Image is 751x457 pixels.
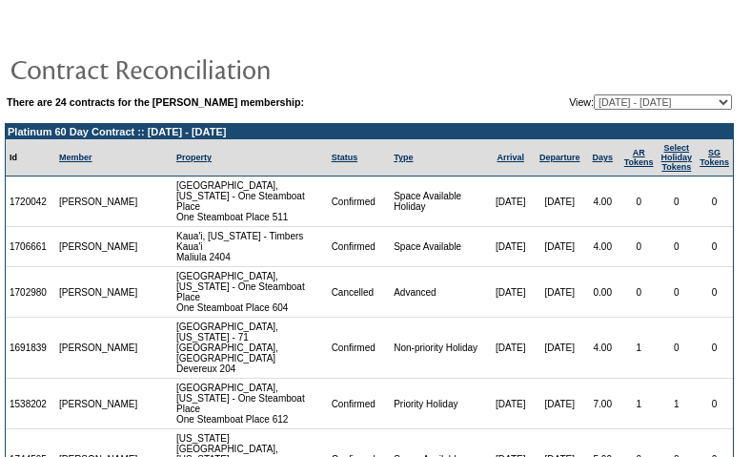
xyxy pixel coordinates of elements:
[390,267,486,318] td: Advanced
[394,153,413,162] a: Type
[332,153,358,162] a: Status
[6,318,55,379] td: 1691839
[620,379,658,429] td: 1
[55,227,142,267] td: [PERSON_NAME]
[658,379,697,429] td: 1
[173,318,328,379] td: [GEOGRAPHIC_DATA], [US_STATE] - 71 [GEOGRAPHIC_DATA], [GEOGRAPHIC_DATA] Devereux 204
[539,153,580,162] a: Departure
[6,379,55,429] td: 1538202
[658,177,697,227] td: 0
[6,139,55,177] td: Id
[390,177,486,227] td: Space Available Holiday
[696,227,733,267] td: 0
[620,177,658,227] td: 0
[620,318,658,379] td: 1
[6,267,55,318] td: 1702980
[700,148,729,167] a: SGTokens
[173,379,328,429] td: [GEOGRAPHIC_DATA], [US_STATE] - One Steamboat Place One Steamboat Place 612
[620,227,658,267] td: 0
[661,143,693,172] a: Select HolidayTokens
[585,227,620,267] td: 4.00
[328,267,391,318] td: Cancelled
[390,318,486,379] td: Non-priority Holiday
[696,267,733,318] td: 0
[328,318,391,379] td: Confirmed
[486,267,534,318] td: [DATE]
[486,177,534,227] td: [DATE]
[535,177,585,227] td: [DATE]
[10,50,391,88] img: pgTtlContractReconciliation.gif
[658,267,697,318] td: 0
[7,96,304,108] b: There are 24 contracts for the [PERSON_NAME] membership:
[696,318,733,379] td: 0
[6,177,55,227] td: 1720042
[585,177,620,227] td: 4.00
[535,267,585,318] td: [DATE]
[55,379,142,429] td: [PERSON_NAME]
[535,379,585,429] td: [DATE]
[585,318,620,379] td: 4.00
[696,379,733,429] td: 0
[328,227,391,267] td: Confirmed
[59,153,92,162] a: Member
[390,227,486,267] td: Space Available
[55,177,142,227] td: [PERSON_NAME]
[476,94,732,110] td: View:
[6,124,733,139] td: Platinum 60 Day Contract :: [DATE] - [DATE]
[6,227,55,267] td: 1706661
[620,267,658,318] td: 0
[55,267,142,318] td: [PERSON_NAME]
[592,153,613,162] a: Days
[486,227,534,267] td: [DATE]
[535,227,585,267] td: [DATE]
[173,177,328,227] td: [GEOGRAPHIC_DATA], [US_STATE] - One Steamboat Place One Steamboat Place 511
[173,227,328,267] td: Kaua'i, [US_STATE] - Timbers Kaua'i Maliula 2404
[658,318,697,379] td: 0
[390,379,486,429] td: Priority Holiday
[585,267,620,318] td: 0.00
[328,177,391,227] td: Confirmed
[173,267,328,318] td: [GEOGRAPHIC_DATA], [US_STATE] - One Steamboat Place One Steamboat Place 604
[328,379,391,429] td: Confirmed
[176,153,212,162] a: Property
[55,318,142,379] td: [PERSON_NAME]
[585,379,620,429] td: 7.00
[486,379,534,429] td: [DATE]
[535,318,585,379] td: [DATE]
[658,227,697,267] td: 0
[497,153,524,162] a: Arrival
[624,148,654,167] a: ARTokens
[696,177,733,227] td: 0
[486,318,534,379] td: [DATE]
